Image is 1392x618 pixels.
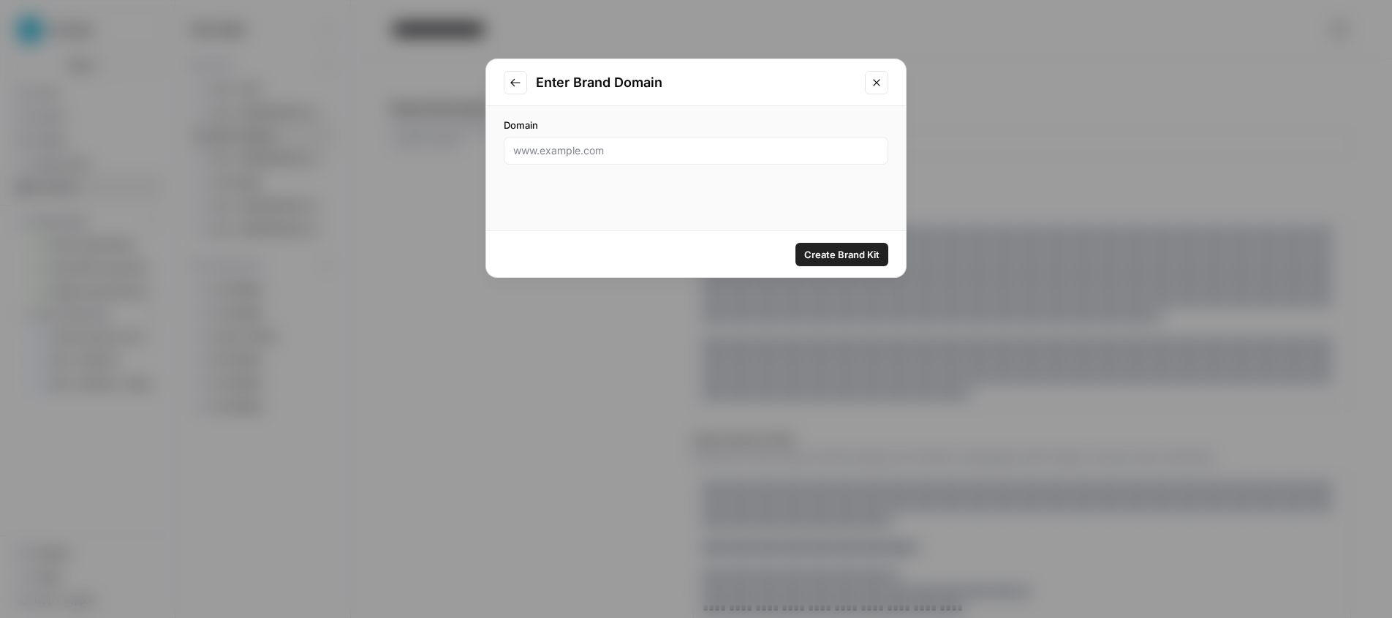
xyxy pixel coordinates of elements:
[536,72,856,93] h2: Enter Brand Domain
[795,243,888,266] button: Create Brand Kit
[504,118,888,132] label: Domain
[804,247,880,262] span: Create Brand Kit
[513,143,879,158] input: www.example.com
[865,71,888,94] button: Close modal
[504,71,527,94] button: Go to previous step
